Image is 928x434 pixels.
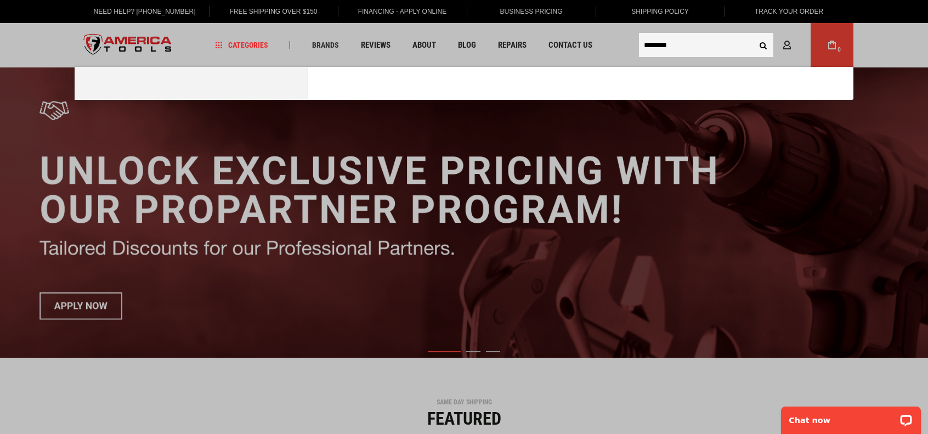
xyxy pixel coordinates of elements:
[211,38,273,53] a: Categories
[216,41,268,49] span: Categories
[752,35,773,55] button: Search
[312,41,339,49] span: Brands
[307,38,344,53] a: Brands
[774,399,928,434] iframe: LiveChat chat widget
